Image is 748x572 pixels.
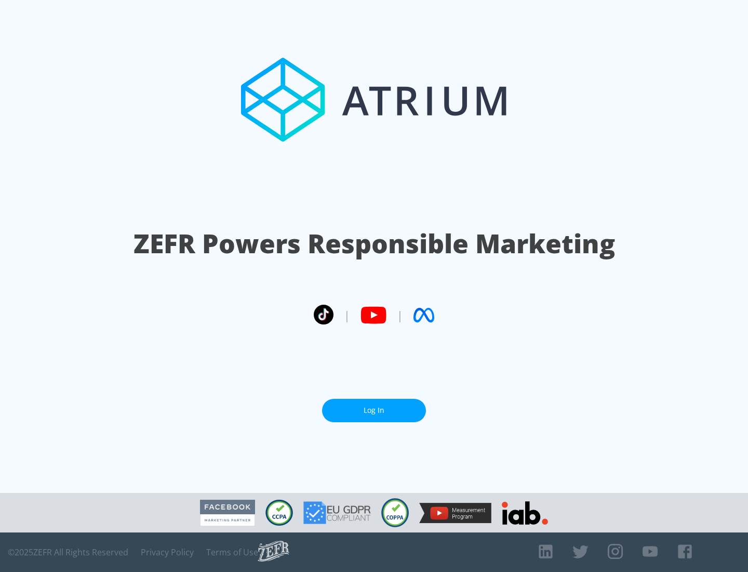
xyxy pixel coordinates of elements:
img: CCPA Compliant [265,500,293,526]
img: YouTube Measurement Program [419,503,491,523]
a: Terms of Use [206,547,258,557]
a: Log In [322,399,426,422]
span: | [344,307,350,323]
img: Facebook Marketing Partner [200,500,255,526]
img: GDPR Compliant [303,501,371,524]
span: © 2025 ZEFR All Rights Reserved [8,547,128,557]
span: | [397,307,403,323]
img: IAB [502,501,548,525]
img: COPPA Compliant [381,498,409,527]
h1: ZEFR Powers Responsible Marketing [133,226,615,262]
a: Privacy Policy [141,547,194,557]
